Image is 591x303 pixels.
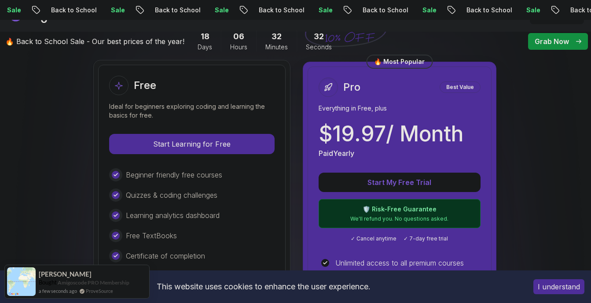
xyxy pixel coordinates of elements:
[441,83,479,92] p: Best Value
[126,270,275,291] p: 3 months IntelliJ IDEA Ultimate license ($249 value)
[272,30,282,43] span: 32 Minutes
[535,36,569,47] p: Grab Now
[205,6,233,15] p: Sale
[126,210,220,221] p: Learning analytics dashboard
[201,30,209,43] span: 18 Days
[335,258,464,268] p: Unlimited access to all premium courses
[516,6,544,15] p: Sale
[249,6,308,15] p: Back to School
[306,43,332,52] span: Seconds
[329,177,470,188] p: Start My Free Trial
[324,215,475,222] p: We'll refund you. No questions asked.
[198,43,212,52] span: Days
[351,235,396,242] span: ✓ Cancel anytime
[230,43,247,52] span: Hours
[456,6,516,15] p: Back to School
[308,6,337,15] p: Sale
[110,134,274,154] p: Start Learning for Free
[5,36,184,47] p: 🔥 Back to School Sale - Our best prices of the year!
[314,30,324,43] span: 32 Seconds
[319,104,481,113] p: Everything in Free, plus
[126,170,222,180] p: Beginner friendly free courses
[134,78,156,92] h2: Free
[324,205,475,214] p: 🛡️ Risk-Free Guarantee
[319,173,481,192] button: Start My Free Trial
[533,279,584,294] button: Accept cookies
[233,30,244,43] span: 6 Hours
[39,279,57,286] span: Bought
[86,287,113,295] a: ProveSource
[109,102,275,120] p: Ideal for beginners exploring coding and learning the basics for free.
[41,6,101,15] p: Back to School
[265,43,288,52] span: Minutes
[101,6,129,15] p: Sale
[7,277,520,296] div: This website uses cookies to enhance the user experience.
[352,6,412,15] p: Back to School
[126,190,217,200] p: Quizzes & coding challenges
[39,270,92,278] span: [PERSON_NAME]
[404,235,448,242] span: ✓ 7-day free trial
[319,148,354,159] p: Paid Yearly
[39,287,77,295] span: a few seconds ago
[412,6,440,15] p: Sale
[58,279,129,286] a: Amigoscode PRO Membership
[7,267,36,296] img: provesource social proof notification image
[126,251,205,261] p: Certificate of completion
[126,230,177,241] p: Free TextBooks
[109,134,275,154] button: Start Learning for Free
[145,6,205,15] p: Back to School
[319,123,463,144] p: $ 19.97 / Month
[109,140,275,148] a: Start Learning for Free
[343,80,360,94] h2: Pro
